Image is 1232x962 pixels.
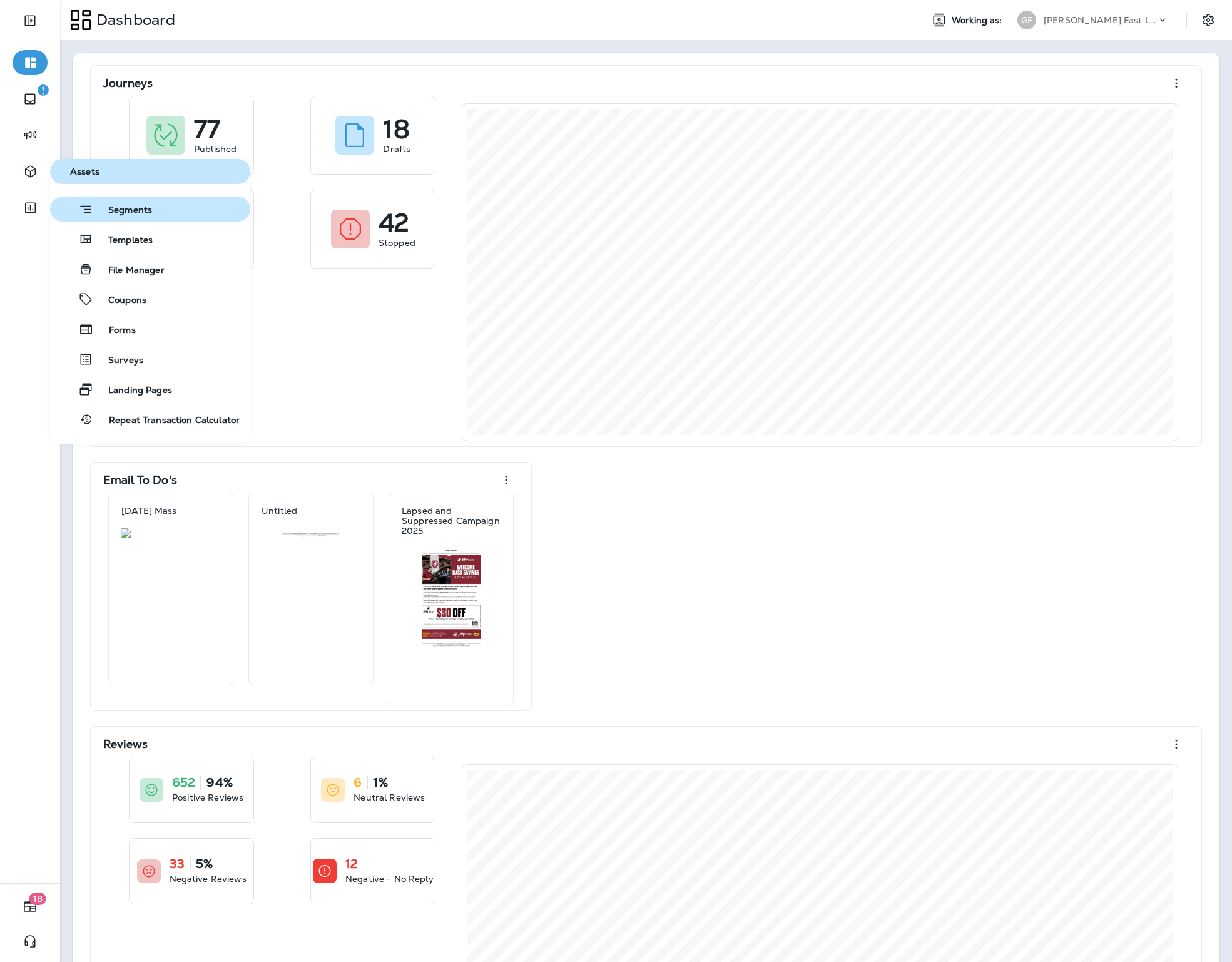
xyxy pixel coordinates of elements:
[13,8,48,33] button: Expand Sidebar
[121,528,221,538] img: 78286899-832d-4963-b1ce-cf8bf1cbcc45.jpg
[93,205,152,217] span: Segments
[50,347,250,372] button: Surveys
[50,287,250,312] button: Coupons
[354,791,425,804] p: Neutral Reviews
[206,776,232,789] p: 94%
[103,77,153,90] p: Journeys
[93,355,143,367] span: Surveys
[94,415,240,427] span: Repeat Transaction Calculator
[103,738,148,750] p: Reviews
[50,257,250,282] button: File Manager
[379,237,415,249] p: Stopped
[345,872,434,885] p: Negative - No Reply
[103,474,177,486] p: Email To Do's
[50,159,250,184] button: Assets
[94,325,136,337] span: Forms
[383,143,410,155] p: Drafts
[170,857,185,870] p: 33
[172,776,195,789] p: 652
[1197,9,1219,31] button: Settings
[50,407,250,432] button: Repeat Transaction Calculator
[91,11,175,29] p: Dashboard
[50,377,250,402] button: Landing Pages
[55,166,245,177] span: Assets
[194,123,220,135] p: 77
[354,776,362,789] p: 6
[379,217,409,229] p: 42
[50,197,250,222] button: Segments
[345,857,358,870] p: 12
[50,317,250,342] button: Forms
[402,506,501,536] p: Lapsed and Suppressed Campaign 2025
[262,506,297,516] p: Untitled
[93,235,153,247] span: Templates
[93,295,146,307] span: Coupons
[383,123,409,135] p: 18
[401,548,501,647] img: 22507ef8-5364-4896-b74d-b10b123f8442.jpg
[1044,15,1156,25] p: [PERSON_NAME] Fast Lube dba [PERSON_NAME]
[373,776,387,789] p: 1%
[196,857,213,870] p: 5%
[50,227,250,252] button: Templates
[172,791,243,804] p: Positive Reviews
[170,872,247,885] p: Negative Reviews
[121,506,177,516] p: [DATE] Mass
[29,893,46,905] span: 18
[194,143,237,155] p: Published
[1017,11,1036,29] div: GF
[952,15,1005,26] span: Working as:
[261,528,361,538] img: 69a3e87b-4639-41af-abfd-98261be586b2.jpg
[93,265,165,277] span: File Manager
[93,385,172,397] span: Landing Pages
